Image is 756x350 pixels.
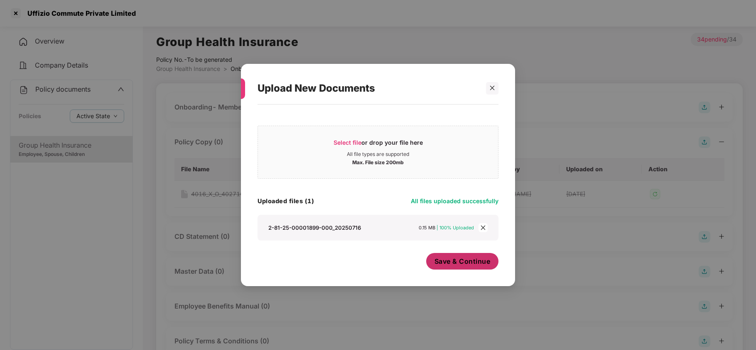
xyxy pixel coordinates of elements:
[479,223,488,232] span: close
[268,224,361,231] div: 2-81-25-00001899-000_20250716
[411,197,498,204] span: All files uploaded successfully
[426,253,499,270] button: Save & Continue
[437,225,474,231] span: | 100% Uploaded
[419,225,435,231] span: 0.15 MB
[258,72,479,105] div: Upload New Documents
[434,257,491,266] span: Save & Continue
[489,85,495,91] span: close
[334,139,423,151] div: or drop your file here
[347,151,409,158] div: All file types are supported
[258,132,498,172] span: Select fileor drop your file hereAll file types are supportedMax. File size 200mb
[258,197,314,205] h4: Uploaded files (1)
[334,139,361,146] span: Select file
[352,158,404,166] div: Max. File size 200mb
